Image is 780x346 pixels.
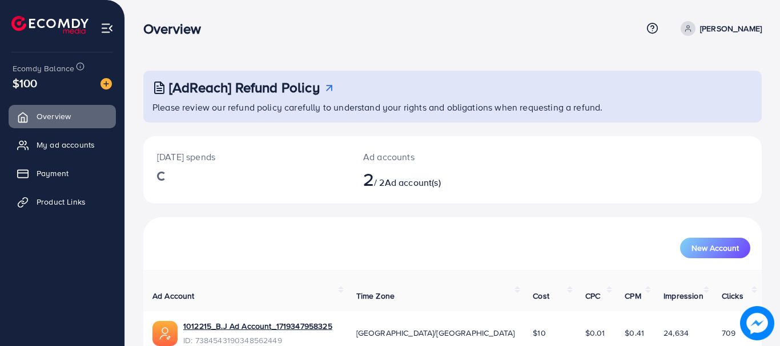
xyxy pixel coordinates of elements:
[356,327,515,339] span: [GEOGRAPHIC_DATA]/[GEOGRAPHIC_DATA]
[183,320,332,332] a: 1012215_B.J Ad Account_1719347958325
[533,327,545,339] span: $10
[152,290,195,302] span: Ad Account
[585,327,605,339] span: $0.01
[152,321,178,346] img: ic-ads-acc.e4c84228.svg
[100,78,112,89] img: image
[625,327,644,339] span: $0.41
[691,244,739,252] span: New Account
[585,290,600,302] span: CPC
[9,162,116,185] a: Payment
[363,166,374,192] span: 2
[722,327,735,339] span: 709
[664,290,703,302] span: Impression
[9,190,116,213] a: Product Links
[741,307,773,339] img: image
[183,335,332,346] span: ID: 7384543190348562449
[385,176,441,189] span: Ad account(s)
[676,21,762,36] a: [PERSON_NAME]
[169,79,320,96] h3: [AdReach] Refund Policy
[37,139,95,150] span: My ad accounts
[9,105,116,128] a: Overview
[363,150,490,164] p: Ad accounts
[625,290,641,302] span: CPM
[152,100,755,114] p: Please review our refund policy carefully to understand your rights and obligations when requesti...
[533,290,549,302] span: Cost
[664,327,689,339] span: 24,634
[363,168,490,190] h2: / 2
[13,63,74,74] span: Ecomdy Balance
[143,21,210,37] h3: Overview
[157,150,336,164] p: [DATE] spends
[37,168,69,179] span: Payment
[680,238,750,258] button: New Account
[37,196,86,207] span: Product Links
[100,22,114,35] img: menu
[11,16,89,34] img: logo
[13,75,38,91] span: $100
[37,111,71,122] span: Overview
[700,22,762,35] p: [PERSON_NAME]
[356,290,395,302] span: Time Zone
[722,290,743,302] span: Clicks
[9,133,116,156] a: My ad accounts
